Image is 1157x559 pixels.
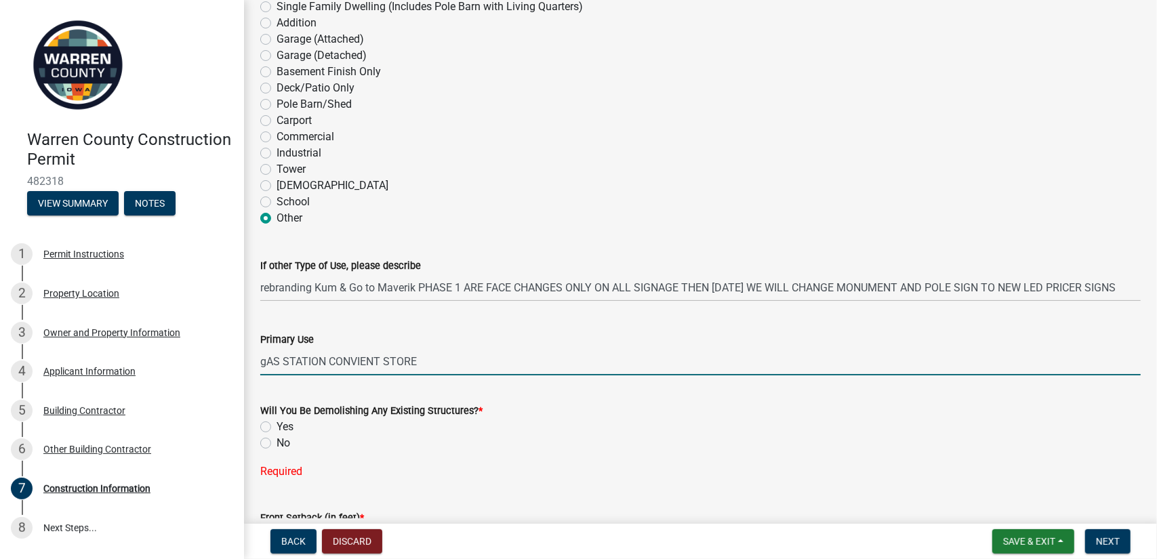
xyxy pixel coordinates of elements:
[27,175,217,188] span: 482318
[277,145,321,161] label: Industrial
[43,444,151,454] div: Other Building Contractor
[11,517,33,539] div: 8
[124,199,176,209] wm-modal-confirm: Notes
[43,484,150,493] div: Construction Information
[260,335,314,345] label: Primary Use
[260,514,364,523] label: Front Setback (in feet)
[11,400,33,421] div: 5
[11,283,33,304] div: 2
[27,14,129,116] img: Warren County, Iowa
[277,161,306,178] label: Tower
[322,529,382,554] button: Discard
[11,360,33,382] div: 4
[11,478,33,499] div: 7
[260,262,421,271] label: If other Type of Use, please describe
[277,419,293,435] label: Yes
[27,191,119,215] button: View Summary
[277,31,364,47] label: Garage (Attached)
[43,406,125,415] div: Building Contractor
[260,407,483,416] label: Will You Be Demolishing Any Existing Structures?
[11,243,33,265] div: 1
[277,15,317,31] label: Addition
[124,191,176,215] button: Notes
[43,328,180,337] div: Owner and Property Information
[277,64,381,80] label: Basement Finish Only
[1085,529,1131,554] button: Next
[11,322,33,344] div: 3
[277,80,354,96] label: Deck/Patio Only
[260,463,1141,480] div: Required
[27,199,119,209] wm-modal-confirm: Summary
[43,289,119,298] div: Property Location
[43,367,136,376] div: Applicant Information
[277,210,302,226] label: Other
[992,529,1074,554] button: Save & Exit
[11,438,33,460] div: 6
[43,249,124,259] div: Permit Instructions
[277,178,388,194] label: [DEMOGRAPHIC_DATA]
[277,129,334,145] label: Commercial
[1003,536,1055,547] span: Save & Exit
[281,536,306,547] span: Back
[277,435,290,451] label: No
[277,96,352,112] label: Pole Barn/Shed
[277,47,367,64] label: Garage (Detached)
[277,112,312,129] label: Carport
[1096,536,1120,547] span: Next
[277,194,310,210] label: School
[270,529,317,554] button: Back
[27,130,233,169] h4: Warren County Construction Permit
